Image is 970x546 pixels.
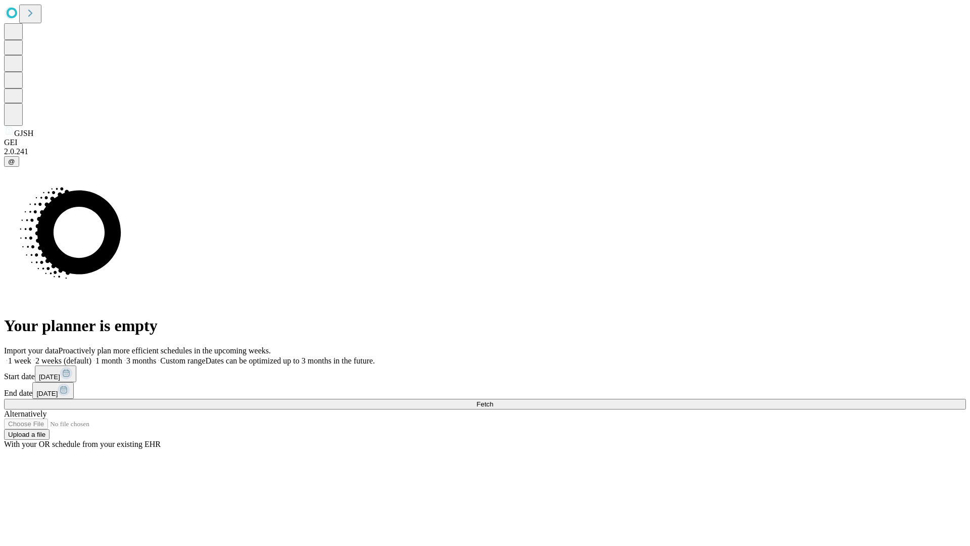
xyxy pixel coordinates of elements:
span: 2 weeks (default) [35,356,91,365]
button: Fetch [4,399,966,409]
button: [DATE] [32,382,74,399]
div: 2.0.241 [4,147,966,156]
h1: Your planner is empty [4,316,966,335]
span: Fetch [476,400,493,408]
button: Upload a file [4,429,50,440]
span: 1 week [8,356,31,365]
span: With your OR schedule from your existing EHR [4,440,161,448]
div: GEI [4,138,966,147]
span: Dates can be optimized up to 3 months in the future. [206,356,375,365]
span: GJSH [14,129,33,138]
span: [DATE] [39,373,60,381]
span: @ [8,158,15,165]
button: @ [4,156,19,167]
span: [DATE] [36,390,58,397]
span: Import your data [4,346,59,355]
div: Start date [4,366,966,382]
span: 3 months [126,356,156,365]
span: Proactively plan more efficient schedules in the upcoming weeks. [59,346,271,355]
button: [DATE] [35,366,76,382]
span: Alternatively [4,409,46,418]
span: 1 month [95,356,122,365]
span: Custom range [160,356,205,365]
div: End date [4,382,966,399]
